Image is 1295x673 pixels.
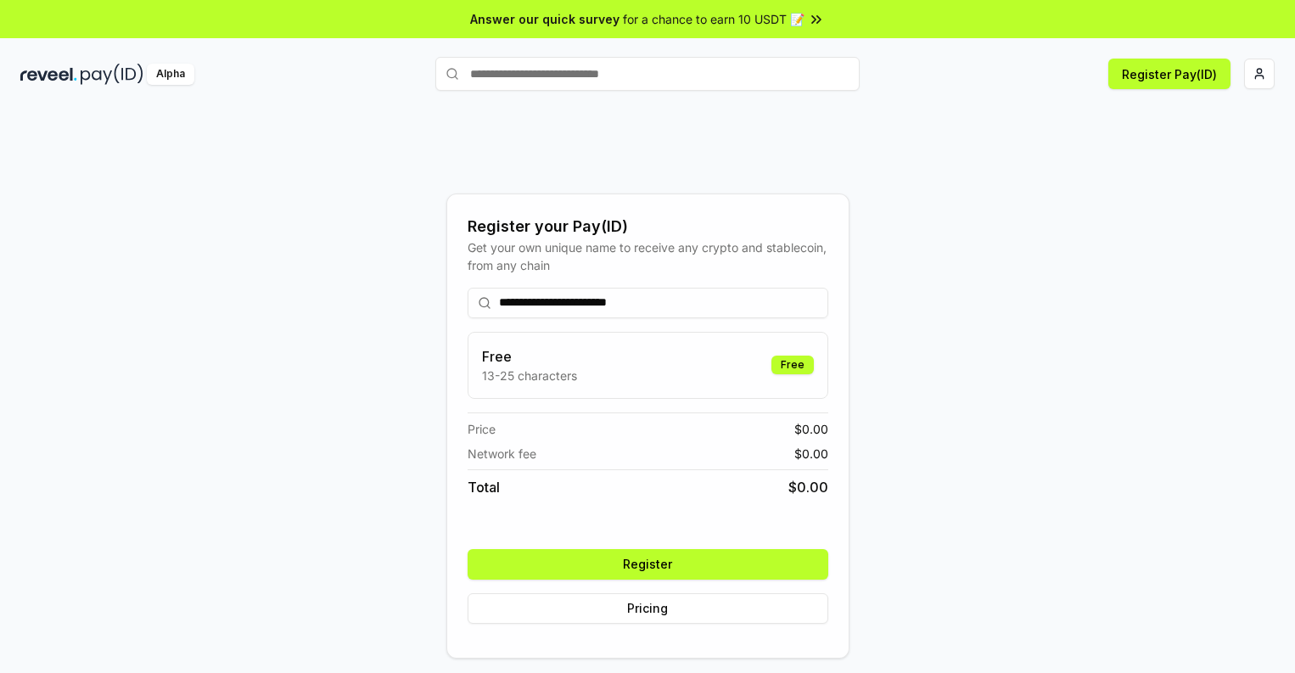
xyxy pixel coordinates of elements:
[794,445,828,463] span: $ 0.00
[623,10,804,28] span: for a chance to earn 10 USDT 📝
[1108,59,1231,89] button: Register Pay(ID)
[468,238,828,274] div: Get your own unique name to receive any crypto and stablecoin, from any chain
[794,420,828,438] span: $ 0.00
[482,346,577,367] h3: Free
[147,64,194,85] div: Alpha
[468,420,496,438] span: Price
[482,367,577,384] p: 13-25 characters
[468,215,828,238] div: Register your Pay(ID)
[468,445,536,463] span: Network fee
[470,10,619,28] span: Answer our quick survey
[20,64,77,85] img: reveel_dark
[81,64,143,85] img: pay_id
[468,593,828,624] button: Pricing
[788,477,828,497] span: $ 0.00
[771,356,814,374] div: Free
[468,549,828,580] button: Register
[468,477,500,497] span: Total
